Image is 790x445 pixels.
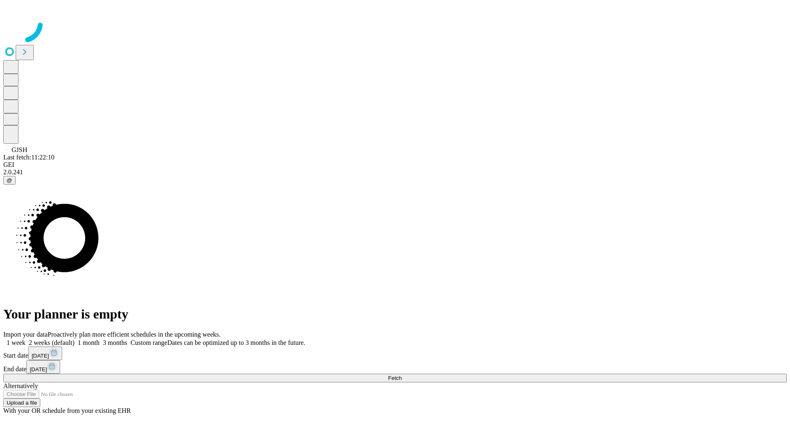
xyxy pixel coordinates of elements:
[7,177,12,183] span: @
[3,169,787,176] div: 2.0.241
[29,339,74,346] span: 2 weeks (default)
[7,339,26,346] span: 1 week
[78,339,100,346] span: 1 month
[3,176,16,185] button: @
[32,353,49,359] span: [DATE]
[103,339,127,346] span: 3 months
[3,398,40,407] button: Upload a file
[3,347,787,360] div: Start date
[3,331,48,338] span: Import your data
[130,339,167,346] span: Custom range
[48,331,221,338] span: Proactively plan more efficient schedules in the upcoming weeks.
[12,146,27,153] span: GJSH
[3,307,787,322] h1: Your planner is empty
[26,360,60,374] button: [DATE]
[3,360,787,374] div: End date
[3,407,131,414] span: With your OR schedule from your existing EHR
[167,339,305,346] span: Dates can be optimized up to 3 months in the future.
[3,154,54,161] span: Last fetch: 11:22:10
[388,375,402,381] span: Fetch
[3,161,787,169] div: GEI
[28,347,62,360] button: [DATE]
[3,382,38,389] span: Alternatively
[30,366,47,372] span: [DATE]
[3,374,787,382] button: Fetch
